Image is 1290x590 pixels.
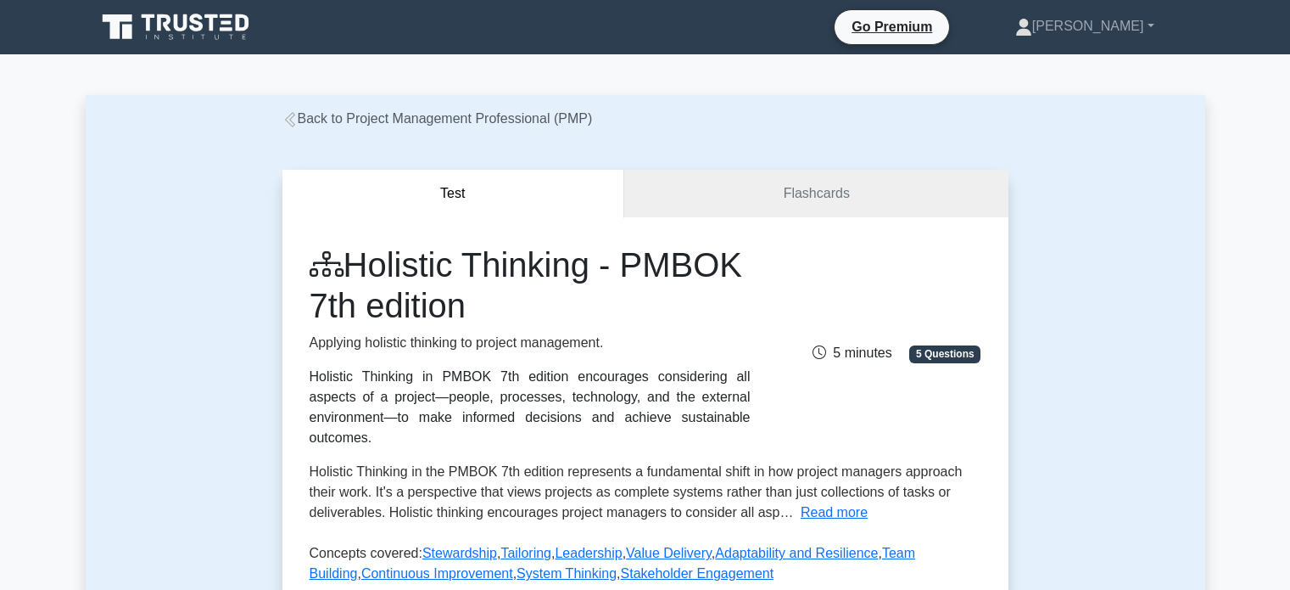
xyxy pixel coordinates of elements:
[715,546,878,560] a: Adaptability and Resilience
[974,9,1195,43] a: [PERSON_NAME]
[626,546,712,560] a: Value Delivery
[282,170,625,218] button: Test
[621,566,774,581] a: Stakeholder Engagement
[310,464,963,520] span: Holistic Thinking in the PMBOK 7th edition represents a fundamental shift in how project managers...
[624,170,1008,218] a: Flashcards
[282,111,593,126] a: Back to Project Management Professional (PMP)
[801,503,868,523] button: Read more
[517,566,617,581] a: System Thinking
[310,244,751,326] h1: Holistic Thinking - PMBOK 7th edition
[909,346,980,362] span: 5 Questions
[500,546,551,560] a: Tailoring
[813,346,891,360] span: 5 minutes
[422,546,497,560] a: Stewardship
[841,16,942,37] a: Go Premium
[555,546,622,560] a: Leadership
[361,566,513,581] a: Continuous Improvement
[310,367,751,448] div: Holistic Thinking in PMBOK 7th edition encourages considering all aspects of a project—people, pr...
[310,333,751,353] p: Applying holistic thinking to project management.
